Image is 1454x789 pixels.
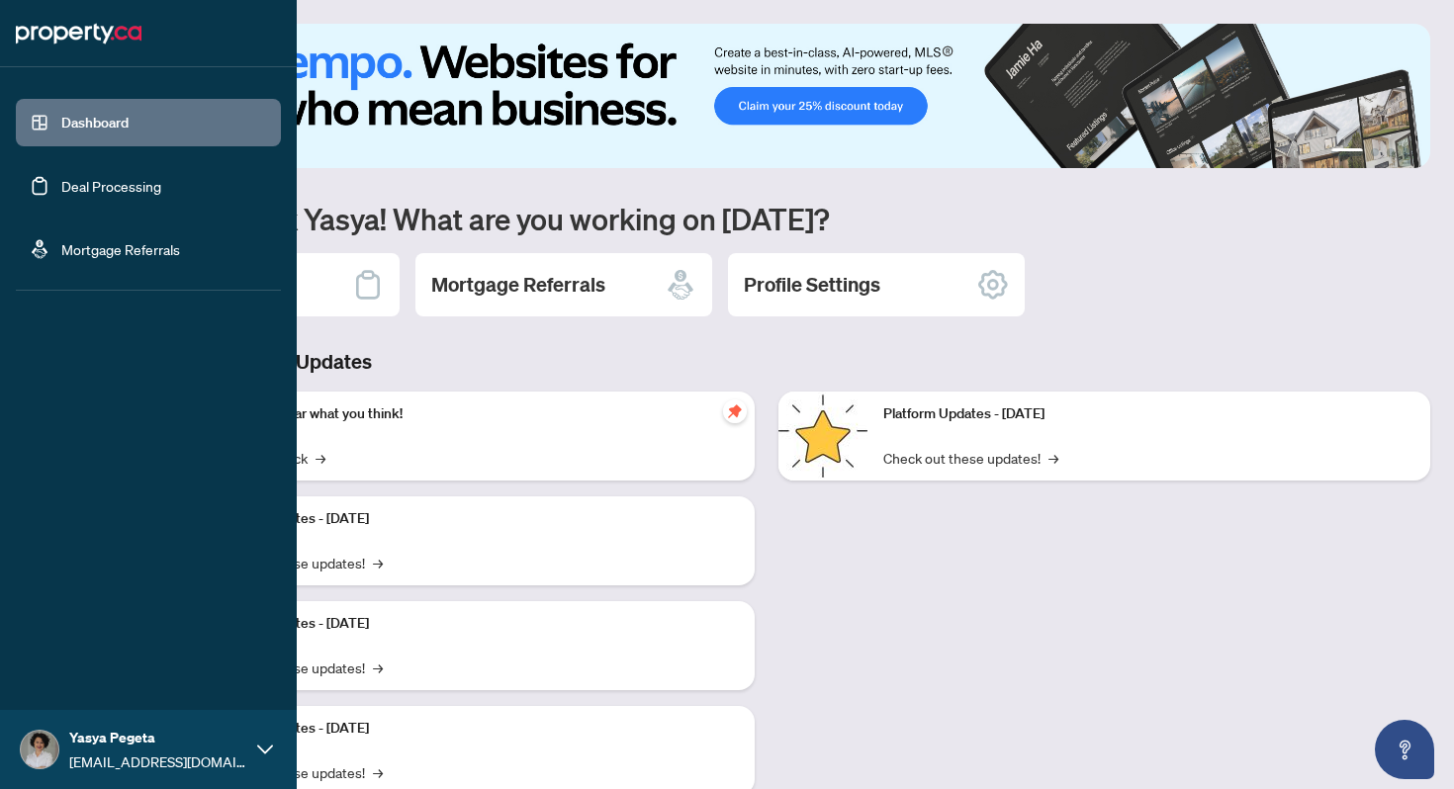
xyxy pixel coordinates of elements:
[373,657,383,678] span: →
[373,552,383,573] span: →
[208,613,739,635] p: Platform Updates - [DATE]
[208,403,739,425] p: We want to hear what you think!
[61,177,161,195] a: Deal Processing
[69,727,247,748] span: Yasya Pegeta
[103,348,1430,376] h3: Brokerage & Industry Updates
[69,750,247,772] span: [EMAIL_ADDRESS][DOMAIN_NAME]
[778,392,867,481] img: Platform Updates - June 23, 2025
[208,718,739,740] p: Platform Updates - [DATE]
[316,447,325,469] span: →
[1331,148,1363,156] button: 1
[103,200,1430,237] h1: Welcome back Yasya! What are you working on [DATE]?
[208,508,739,530] p: Platform Updates - [DATE]
[373,761,383,783] span: →
[21,731,58,768] img: Profile Icon
[103,24,1430,168] img: Slide 0
[1048,447,1058,469] span: →
[744,271,880,299] h2: Profile Settings
[1387,148,1395,156] button: 3
[16,18,141,49] img: logo
[61,240,180,258] a: Mortgage Referrals
[61,114,129,131] a: Dashboard
[883,403,1414,425] p: Platform Updates - [DATE]
[1371,148,1379,156] button: 2
[1375,720,1434,779] button: Open asap
[883,447,1058,469] a: Check out these updates!→
[1403,148,1410,156] button: 4
[723,399,747,423] span: pushpin
[431,271,605,299] h2: Mortgage Referrals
